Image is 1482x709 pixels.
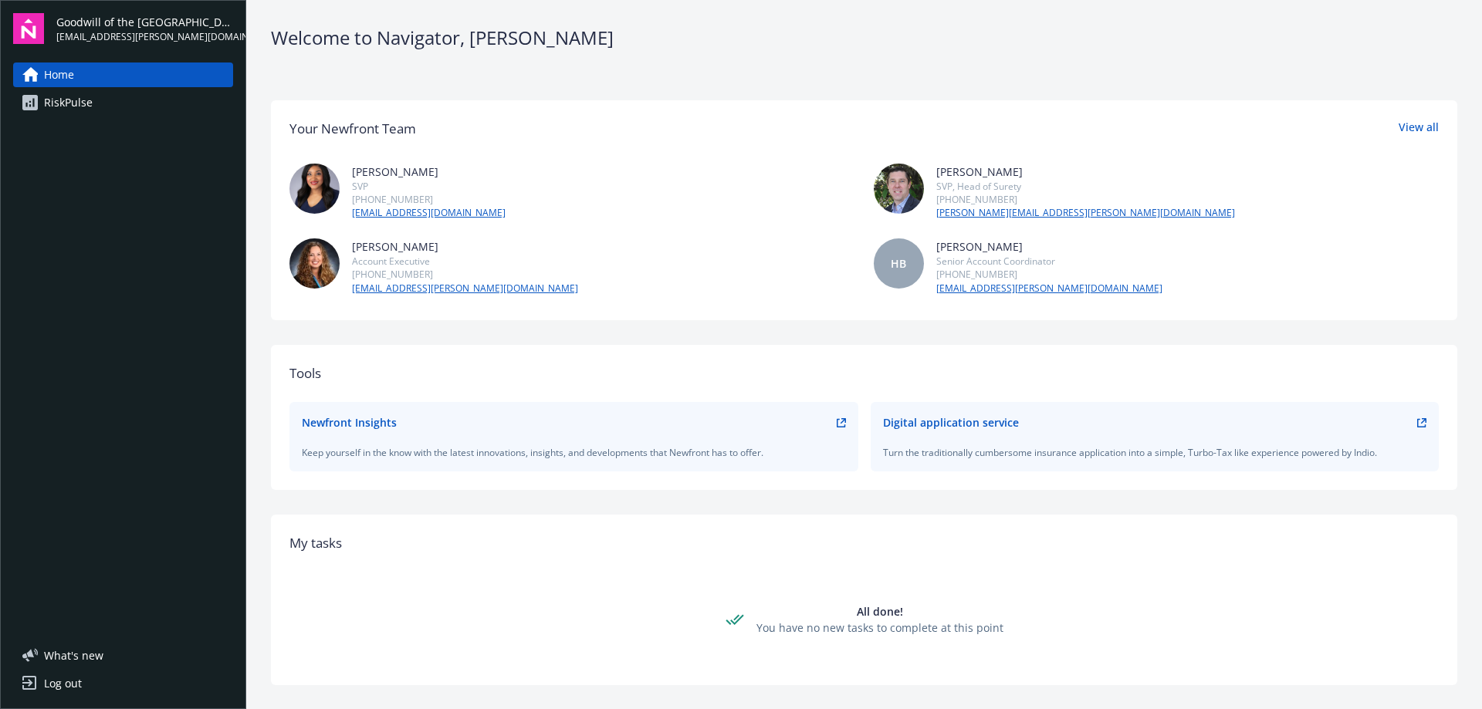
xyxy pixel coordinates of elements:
div: Log out [44,671,82,696]
div: All done! [756,603,1003,620]
div: [PHONE_NUMBER] [352,193,506,206]
div: [PERSON_NAME] [936,238,1162,255]
div: Turn the traditionally cumbersome insurance application into a simple, Turbo-Tax like experience ... [883,446,1427,459]
div: SVP [352,180,506,193]
div: My tasks [289,533,1439,553]
div: [PHONE_NUMBER] [352,268,578,281]
img: photo [874,164,924,214]
a: Home [13,62,233,87]
img: navigator-logo.svg [13,13,44,44]
a: [PERSON_NAME][EMAIL_ADDRESS][PERSON_NAME][DOMAIN_NAME] [936,206,1235,220]
span: [EMAIL_ADDRESS][PERSON_NAME][DOMAIN_NAME] [56,30,233,44]
a: [EMAIL_ADDRESS][PERSON_NAME][DOMAIN_NAME] [352,282,578,295]
span: HB [891,255,906,272]
span: What ' s new [44,647,103,663]
div: Welcome to Navigator , [PERSON_NAME] [271,25,1457,51]
div: [PHONE_NUMBER] [936,193,1235,206]
img: photo [289,164,340,214]
a: [EMAIL_ADDRESS][DOMAIN_NAME] [352,206,506,220]
div: [PHONE_NUMBER] [936,268,1162,281]
a: RiskPulse [13,90,233,115]
img: photo [289,238,340,289]
div: [PERSON_NAME] [352,164,506,180]
div: Your Newfront Team [289,119,416,139]
div: Senior Account Coordinator [936,255,1162,268]
button: Goodwill of the [GEOGRAPHIC_DATA][EMAIL_ADDRESS][PERSON_NAME][DOMAIN_NAME] [56,13,233,44]
div: SVP, Head of Surety [936,180,1235,193]
div: Newfront Insights [302,414,397,430]
div: [PERSON_NAME] [936,164,1235,180]
div: Digital application service [883,414,1019,430]
span: Goodwill of the [GEOGRAPHIC_DATA] [56,14,233,30]
div: Account Executive [352,255,578,268]
a: View all [1399,119,1439,139]
div: RiskPulse [44,90,93,115]
div: Keep yourself in the know with the latest innovations, insights, and developments that Newfront h... [302,446,846,459]
div: Tools [289,363,1439,383]
a: [EMAIL_ADDRESS][PERSON_NAME][DOMAIN_NAME] [936,282,1162,295]
button: What's new [13,647,128,663]
div: [PERSON_NAME] [352,238,578,255]
div: You have no new tasks to complete at this point [756,620,1003,636]
span: Home [44,62,74,87]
